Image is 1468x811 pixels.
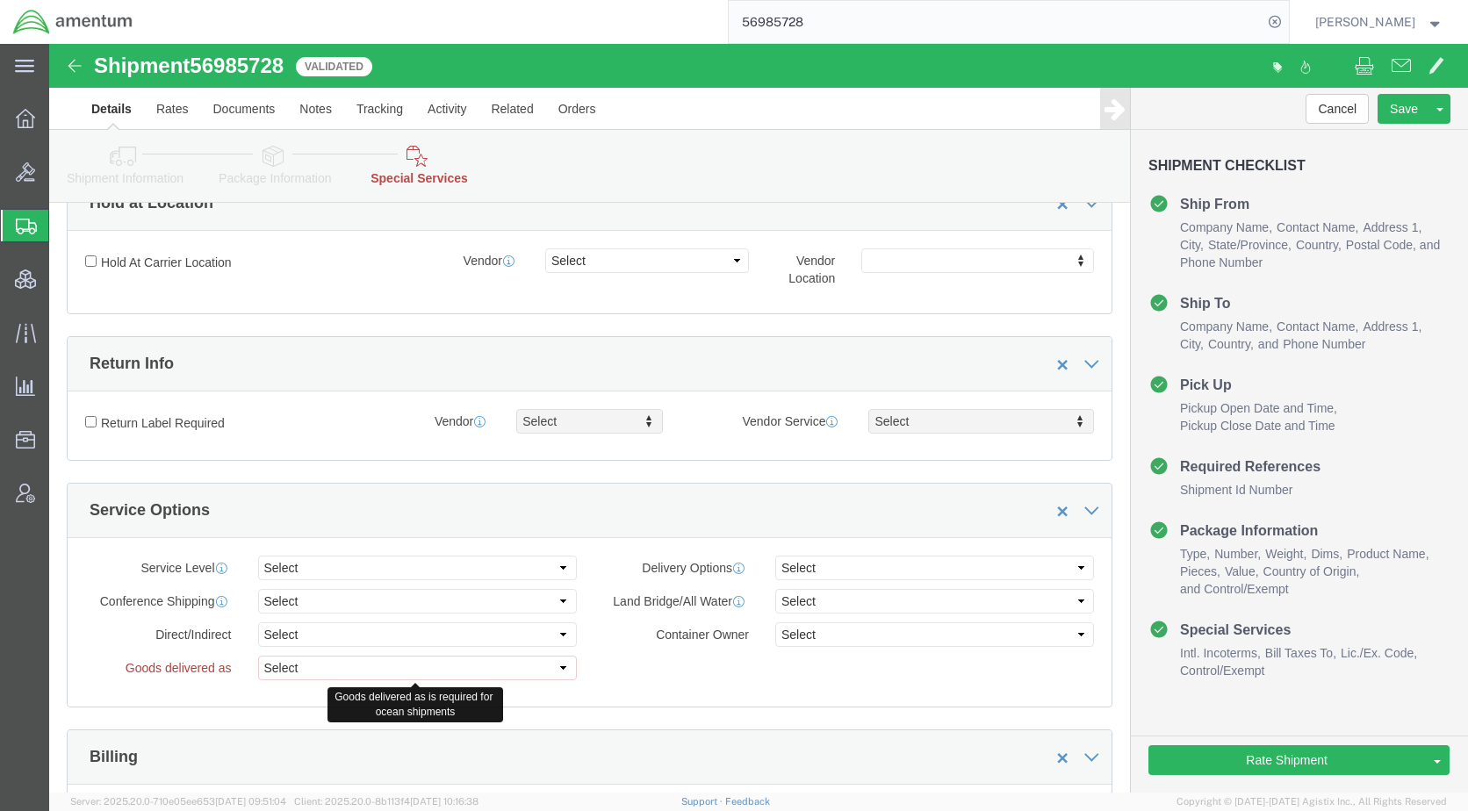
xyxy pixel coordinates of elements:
[725,796,770,807] a: Feedback
[12,9,133,35] img: logo
[294,796,479,807] span: Client: 2025.20.0-8b113f4
[1177,794,1447,809] span: Copyright © [DATE]-[DATE] Agistix Inc., All Rights Reserved
[70,796,286,807] span: Server: 2025.20.0-710e05ee653
[49,44,1468,793] iframe: FS Legacy Container
[729,1,1263,43] input: Search for shipment number, reference number
[1315,12,1415,32] span: Kent Gilman
[410,796,479,807] span: [DATE] 10:16:38
[1314,11,1444,32] button: [PERSON_NAME]
[681,796,725,807] a: Support
[215,796,286,807] span: [DATE] 09:51:04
